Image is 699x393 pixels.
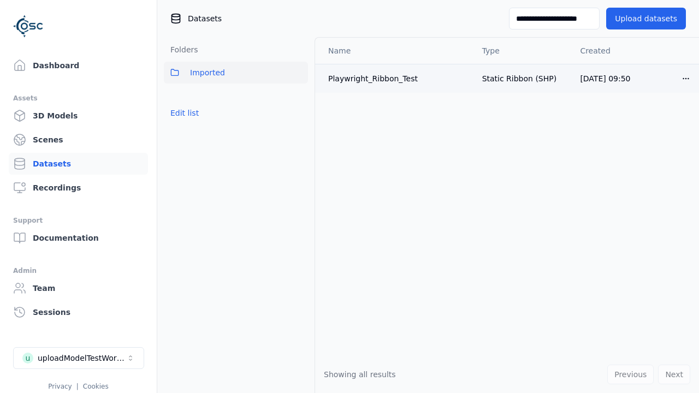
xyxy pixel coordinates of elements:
[9,277,148,299] a: Team
[328,73,465,84] div: Playwright_Ribbon_Test
[473,64,572,93] td: Static Ribbon (SHP)
[83,383,109,390] a: Cookies
[473,38,572,64] th: Type
[315,38,473,64] th: Name
[13,264,144,277] div: Admin
[606,8,686,29] button: Upload datasets
[13,347,144,369] button: Select a workspace
[9,227,148,249] a: Documentation
[9,301,148,323] a: Sessions
[9,105,148,127] a: 3D Models
[571,38,673,64] th: Created
[188,13,222,24] span: Datasets
[9,129,148,151] a: Scenes
[22,353,33,364] div: u
[13,11,44,41] img: Logo
[164,44,198,55] h3: Folders
[9,153,148,175] a: Datasets
[13,92,144,105] div: Assets
[324,370,396,379] span: Showing all results
[164,103,205,123] button: Edit list
[9,177,148,199] a: Recordings
[9,55,148,76] a: Dashboard
[76,383,79,390] span: |
[38,353,126,364] div: uploadModelTestWorkspace
[190,66,225,79] span: Imported
[48,383,72,390] a: Privacy
[580,74,630,83] span: [DATE] 09:50
[13,214,144,227] div: Support
[164,62,308,84] button: Imported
